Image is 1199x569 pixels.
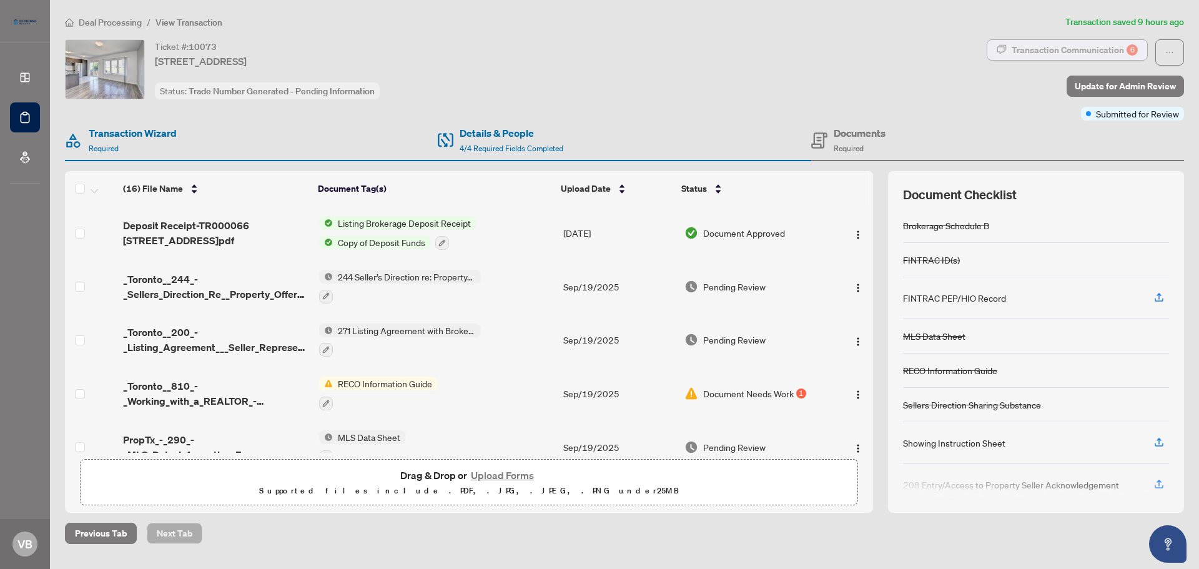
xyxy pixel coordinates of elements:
[848,437,868,457] button: Logo
[676,171,827,206] th: Status
[848,383,868,403] button: Logo
[903,436,1005,450] div: Showing Instruction Sheet
[333,270,481,284] span: 244 Seller’s Direction re: Property/Offers
[189,86,375,97] span: Trade Number Generated - Pending Information
[1127,44,1138,56] div: 6
[319,430,405,464] button: Status IconMLS Data Sheet
[703,387,794,400] span: Document Needs Work
[147,15,150,29] li: /
[460,126,563,141] h4: Details & People
[10,16,40,28] img: logo
[123,272,308,302] span: _Toronto__244_-_Sellers_Direction_Re__Property_Offers Signed 1.pdf
[853,283,863,293] img: Logo
[319,377,437,410] button: Status IconRECO Information Guide
[684,440,698,454] img: Document Status
[319,235,333,249] img: Status Icon
[467,467,538,483] button: Upload Forms
[556,171,676,206] th: Upload Date
[189,41,217,52] span: 10073
[79,17,142,28] span: Deal Processing
[834,126,886,141] h4: Documents
[703,333,766,347] span: Pending Review
[848,223,868,243] button: Logo
[853,230,863,240] img: Logo
[123,218,308,248] span: Deposit Receipt-TR000066 [STREET_ADDRESS]pdf
[89,144,119,153] span: Required
[903,253,960,267] div: FINTRAC ID(s)
[853,443,863,453] img: Logo
[147,523,202,544] button: Next Tab
[66,40,144,99] img: IMG-X12397079_1.jpg
[703,440,766,454] span: Pending Review
[319,270,333,284] img: Status Icon
[400,467,538,483] span: Drag & Drop or
[1149,525,1187,563] button: Open asap
[333,377,437,390] span: RECO Information Guide
[558,260,679,314] td: Sep/19/2025
[987,39,1148,61] button: Transaction Communication6
[65,523,137,544] button: Previous Tab
[123,182,183,195] span: (16) File Name
[853,390,863,400] img: Logo
[1075,76,1176,96] span: Update for Admin Review
[17,535,32,553] span: VB
[703,226,785,240] span: Document Approved
[333,430,405,444] span: MLS Data Sheet
[333,324,481,337] span: 271 Listing Agreement with Brokerage Schedule A to Listing Agreement
[853,337,863,347] img: Logo
[1065,15,1184,29] article: Transaction saved 9 hours ago
[155,82,380,99] div: Status:
[155,39,217,54] div: Ticket #:
[123,325,308,355] span: _Toronto__200_-_Listing_Agreement___Seller_Representation_Agreement___Authority_to_Offer_for_Sale...
[88,483,850,498] p: Supported files include .PDF, .JPG, .JPEG, .PNG under 25 MB
[118,171,313,206] th: (16) File Name
[684,387,698,400] img: Document Status
[333,235,430,249] span: Copy of Deposit Funds
[903,186,1017,204] span: Document Checklist
[155,17,222,28] span: View Transaction
[319,324,333,337] img: Status Icon
[684,226,698,240] img: Document Status
[313,171,556,206] th: Document Tag(s)
[903,219,989,232] div: Brokerage Schedule B
[703,280,766,294] span: Pending Review
[558,420,679,474] td: Sep/19/2025
[681,182,707,195] span: Status
[1012,40,1138,60] div: Transaction Communication
[558,206,679,260] td: [DATE]
[1096,107,1179,121] span: Submitted for Review
[903,291,1006,305] div: FINTRAC PEP/HIO Record
[123,379,308,408] span: _Toronto__810_-_Working_with_a_REALTOR_-_1_Page_Faxable 1 1.pdf
[848,277,868,297] button: Logo
[558,367,679,420] td: Sep/19/2025
[684,333,698,347] img: Document Status
[319,430,333,444] img: Status Icon
[796,388,806,398] div: 1
[319,270,481,304] button: Status Icon244 Seller’s Direction re: Property/Offers
[89,126,177,141] h4: Transaction Wizard
[460,144,563,153] span: 4/4 Required Fields Completed
[65,18,74,27] span: home
[1067,76,1184,97] button: Update for Admin Review
[123,432,308,462] span: PropTx_-_290_-_MLS_Data_Information_Form_-_Freehold_-_Sale 1 1.pdf
[903,398,1041,412] div: Sellers Direction Sharing Substance
[319,216,476,250] button: Status IconListing Brokerage Deposit ReceiptStatus IconCopy of Deposit Funds
[558,314,679,367] td: Sep/19/2025
[333,216,476,230] span: Listing Brokerage Deposit Receipt
[1165,48,1174,57] span: ellipsis
[903,364,997,377] div: RECO Information Guide
[155,54,247,69] span: [STREET_ADDRESS]
[319,216,333,230] img: Status Icon
[834,144,864,153] span: Required
[903,329,965,343] div: MLS Data Sheet
[684,280,698,294] img: Document Status
[561,182,611,195] span: Upload Date
[75,523,127,543] span: Previous Tab
[848,330,868,350] button: Logo
[81,460,857,506] span: Drag & Drop orUpload FormsSupported files include .PDF, .JPG, .JPEG, .PNG under25MB
[319,324,481,357] button: Status Icon271 Listing Agreement with Brokerage Schedule A to Listing Agreement
[319,377,333,390] img: Status Icon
